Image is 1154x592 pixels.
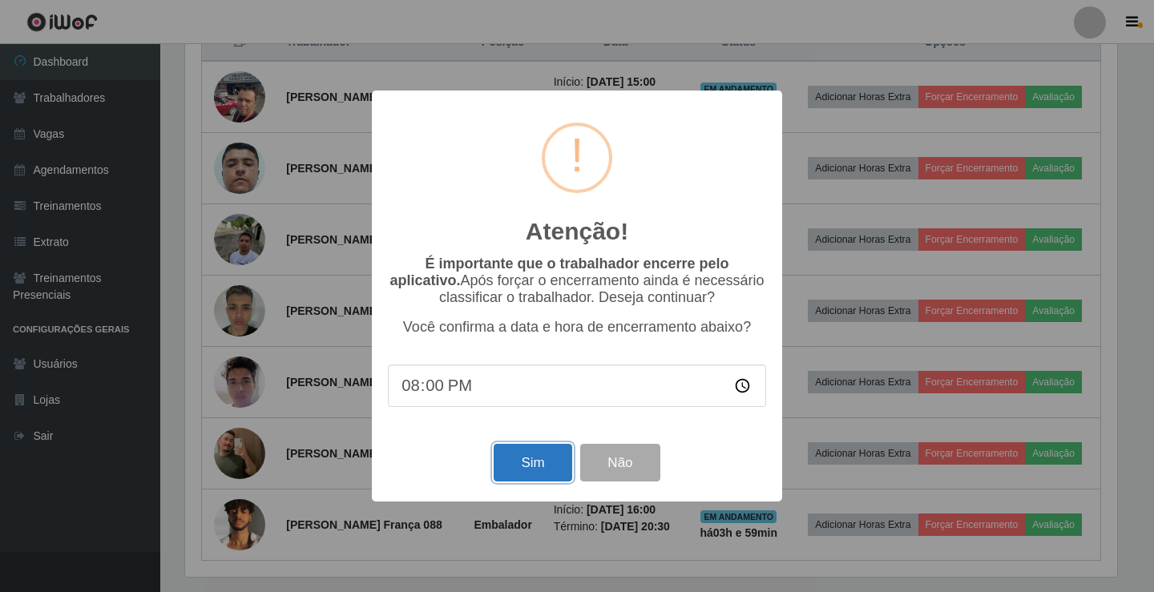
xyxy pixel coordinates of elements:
p: Após forçar o encerramento ainda é necessário classificar o trabalhador. Deseja continuar? [388,256,766,306]
button: Não [580,444,660,481]
button: Sim [494,444,571,481]
b: É importante que o trabalhador encerre pelo aplicativo. [389,256,728,288]
p: Você confirma a data e hora de encerramento abaixo? [388,319,766,336]
h2: Atenção! [526,217,628,246]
